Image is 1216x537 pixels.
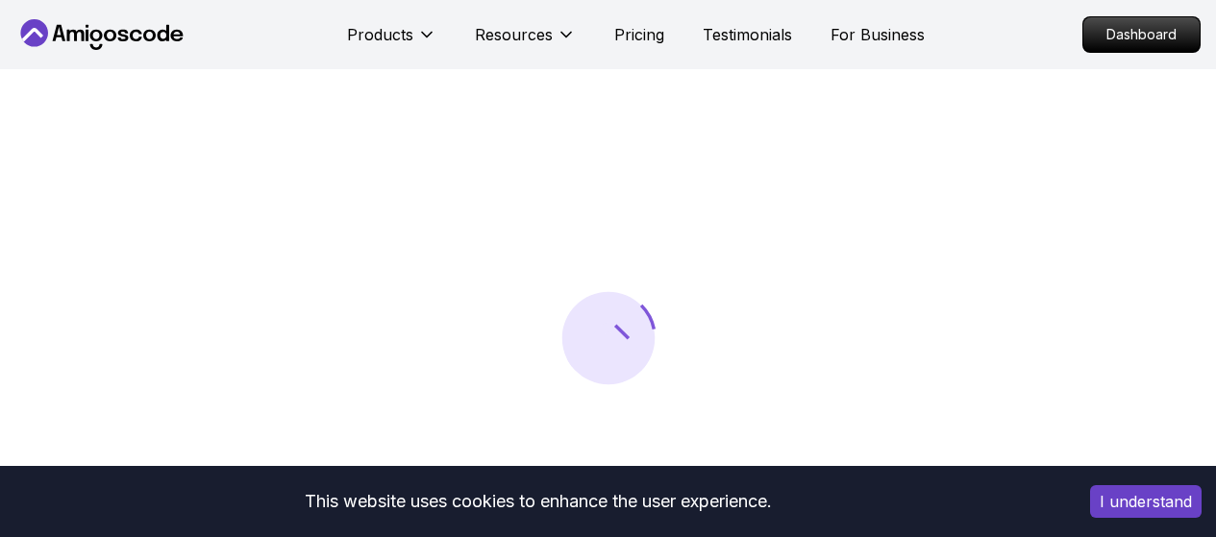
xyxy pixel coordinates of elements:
[614,23,664,46] a: Pricing
[1083,17,1200,52] p: Dashboard
[475,23,576,61] button: Resources
[703,23,792,46] a: Testimonials
[1090,485,1202,518] button: Accept cookies
[347,23,413,46] p: Products
[347,23,436,61] button: Products
[1082,16,1201,53] a: Dashboard
[831,23,925,46] a: For Business
[475,23,553,46] p: Resources
[14,480,1061,523] div: This website uses cookies to enhance the user experience.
